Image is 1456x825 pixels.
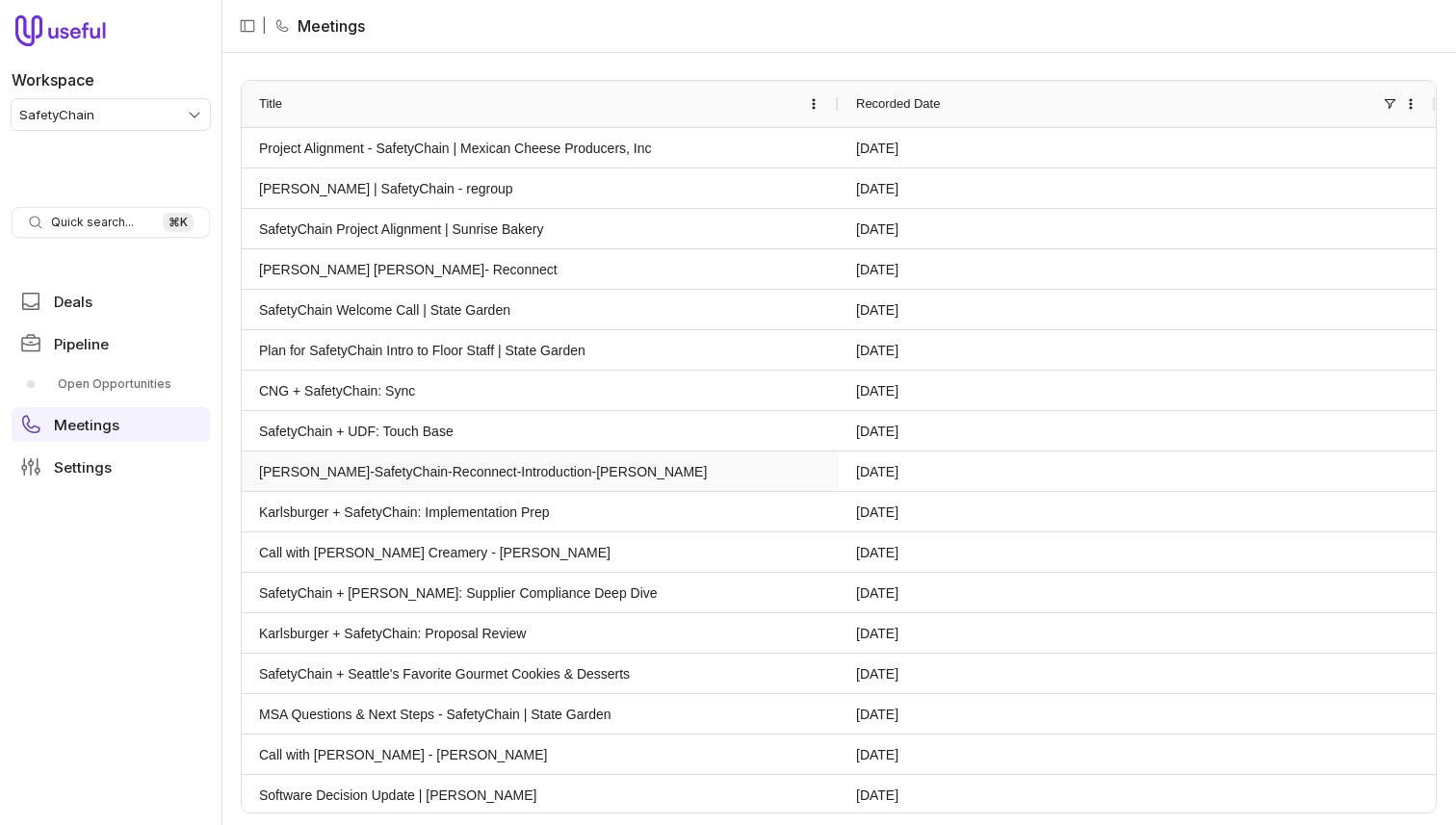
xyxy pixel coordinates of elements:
[259,372,821,409] a: CNG + SafetyChain: Sync
[259,250,821,288] a: [PERSON_NAME] [PERSON_NAME]- Reconnect
[12,68,94,91] label: Workspace
[259,291,821,328] a: SafetyChain Welcome Call | State Garden
[259,574,821,611] a: SafetyChain + [PERSON_NAME]: Supplier Compliance Deep Dive
[12,326,210,361] a: Pipeline
[259,92,282,116] span: Title
[12,369,210,400] a: Open Opportunities
[12,407,210,442] a: Meetings
[856,129,1418,167] a: [DATE]
[856,533,1418,571] a: [DATE]
[856,614,1418,652] a: [DATE]
[259,614,821,652] a: Karlsburger + SafetyChain: Proposal Review
[259,452,821,490] a: [PERSON_NAME]-SafetyChain-Reconnect-Introduction-[PERSON_NAME]
[259,412,821,450] a: SafetyChain + UDF: Touch Base
[12,450,210,484] a: Settings
[12,284,210,319] a: Deals
[233,12,262,40] button: Collapse sidebar
[259,493,821,530] a: Karlsburger + SafetyChain: Implementation Prep
[856,250,1418,288] a: [DATE]
[856,331,1418,369] a: [DATE]
[51,215,134,230] span: Quick search...
[856,776,1418,813] a: [DATE]
[259,735,821,773] a: Call with [PERSON_NAME] - [PERSON_NAME]
[856,493,1418,530] a: [DATE]
[163,213,194,232] kbd: ⌘ K
[12,369,210,400] div: Pipeline submenu
[856,169,1418,207] a: [DATE]
[259,331,821,369] a: Plan for SafetyChain Intro to Floor Staff | State Garden
[54,460,112,475] span: Settings
[54,418,119,432] span: Meetings
[856,655,1418,692] a: [DATE]
[856,412,1418,450] a: [DATE]
[856,291,1418,328] a: [DATE]
[259,695,821,733] a: MSA Questions & Next Steps - SafetyChain | State Garden
[259,533,821,571] a: Call with [PERSON_NAME] Creamery - [PERSON_NAME]
[54,295,92,309] span: Deals
[259,129,821,167] a: Project Alignment - SafetyChain | Mexican Cheese Producers, Inc
[856,210,1418,247] a: [DATE]
[259,776,821,813] a: Software Decision Update | [PERSON_NAME]
[259,655,821,692] a: SafetyChain + Seattle's Favorite Gourmet Cookies & Desserts
[856,735,1418,773] a: [DATE]
[259,169,821,207] a: [PERSON_NAME] | SafetyChain - regroup
[54,337,109,351] span: Pipeline
[262,14,267,38] span: |
[274,14,365,38] li: Meetings
[259,210,821,247] a: SafetyChain Project Alignment | Sunrise Bakery
[856,695,1418,733] a: [DATE]
[856,372,1418,409] a: [DATE]
[856,574,1418,611] a: [DATE]
[856,452,1418,490] a: [DATE]
[856,92,940,116] span: Recorded Date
